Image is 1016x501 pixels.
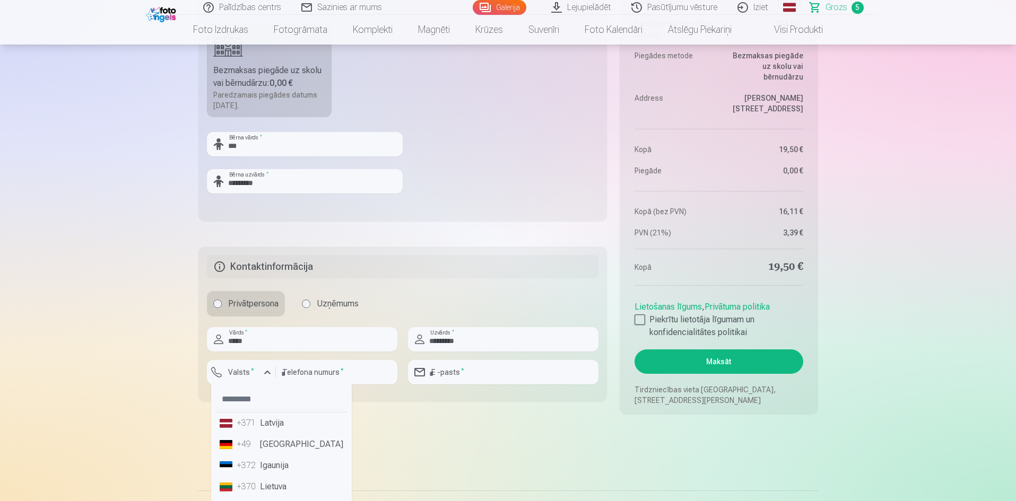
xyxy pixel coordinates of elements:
[635,349,803,374] button: Maksāt
[215,476,348,497] li: Lietuva
[635,165,714,176] dt: Piegāde
[261,15,340,45] a: Fotogrāmata
[207,255,599,278] h5: Kontaktinformācija
[237,480,258,493] div: +370
[213,90,326,111] div: Paredzamais piegādes datums [DATE].
[724,93,803,114] dd: [PERSON_NAME][STREET_ADDRESS]
[852,2,864,14] span: 5
[516,15,572,45] a: Suvenīri
[146,4,179,22] img: /fa1
[635,206,714,217] dt: Kopā (bez PVN)
[270,78,293,88] b: 0,00 €
[635,227,714,238] dt: PVN (21%)
[213,300,222,308] input: Privātpersona
[213,64,326,90] div: Bezmaksas piegāde uz skolu vai bērnudārzu :
[724,227,803,238] dd: 3,39 €
[635,313,803,339] label: Piekrītu lietotāja līgumam un konfidencialitātes politikai
[724,50,803,82] dd: Bezmaksas piegāde uz skolu vai bērnudārzu
[237,459,258,472] div: +372
[237,438,258,451] div: +49
[724,260,803,275] dd: 19,50 €
[724,165,803,176] dd: 0,00 €
[237,417,258,429] div: +371
[215,434,348,455] li: [GEOGRAPHIC_DATA]
[635,302,702,312] a: Lietošanas līgums
[463,15,516,45] a: Krūzes
[296,291,365,317] label: Uzņēmums
[635,296,803,339] div: ,
[215,455,348,476] li: Igaunija
[224,367,258,377] label: Valsts
[302,300,310,308] input: Uzņēmums
[207,291,285,317] label: Privātpersona
[635,384,803,406] p: Tirdzniecības vieta [GEOGRAPHIC_DATA], [STREET_ADDRESS][PERSON_NAME]
[405,15,463,45] a: Magnēti
[180,15,261,45] a: Foto izdrukas
[744,15,836,45] a: Visi produkti
[826,1,847,14] span: Grozs
[207,360,276,384] button: Valsts*
[635,50,714,82] dt: Piegādes metode
[635,144,714,155] dt: Kopā
[705,302,770,312] a: Privātuma politika
[724,144,803,155] dd: 19,50 €
[215,412,348,434] li: Latvija
[340,15,405,45] a: Komplekti
[724,206,803,217] dd: 16,11 €
[635,93,714,114] dt: Address
[655,15,744,45] a: Atslēgu piekariņi
[635,260,714,275] dt: Kopā
[572,15,655,45] a: Foto kalendāri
